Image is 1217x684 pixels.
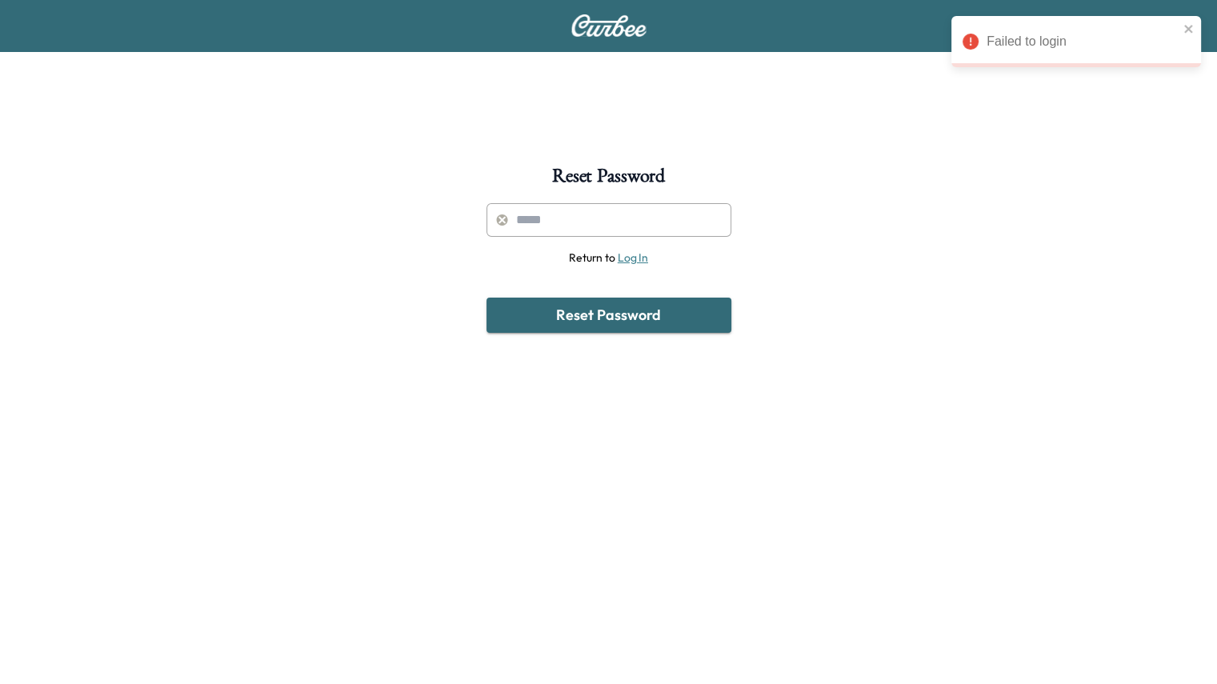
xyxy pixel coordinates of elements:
[486,298,731,333] button: Reset Password
[570,14,647,37] img: Curbee Logo
[987,32,1179,51] div: Failed to login
[618,250,648,265] a: Log In
[552,166,665,194] h1: Reset Password
[1183,22,1195,35] button: close
[569,250,648,265] span: Return to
